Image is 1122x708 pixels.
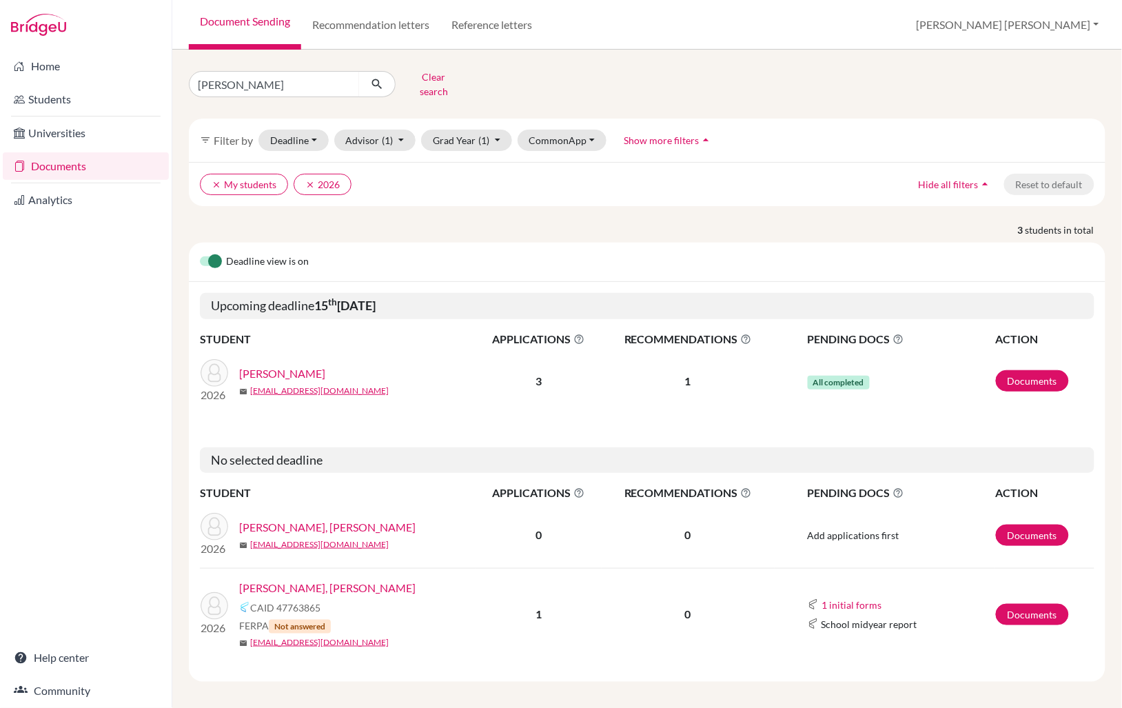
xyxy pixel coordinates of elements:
i: clear [212,180,221,190]
a: Community [3,678,169,705]
span: Filter by [214,134,253,147]
span: APPLICATIONS [476,485,601,501]
span: (1) [478,134,489,146]
sup: th [328,296,337,307]
b: 3 [535,374,542,387]
img: Common App logo [808,618,819,629]
span: Hide all filters [919,179,979,190]
h5: Upcoming deadline [200,293,1094,319]
a: Universities [3,119,169,147]
th: STUDENT [200,484,476,502]
a: [EMAIL_ADDRESS][DOMAIN_NAME] [250,385,389,397]
p: 0 [602,527,774,543]
button: Show more filtersarrow_drop_up [612,130,724,151]
a: [PERSON_NAME] [239,365,325,382]
button: Grad Year(1) [421,130,512,151]
span: CAID 47763865 [250,600,320,615]
button: [PERSON_NAME] [PERSON_NAME] [910,12,1105,38]
span: students in total [1026,223,1105,237]
img: DeWaal, Jackson [201,513,228,540]
button: Clear search [396,66,472,102]
a: Documents [996,604,1069,625]
p: 2026 [201,540,228,557]
a: Help center [3,645,169,672]
a: Documents [996,370,1069,392]
span: APPLICATIONS [476,331,601,347]
a: [PERSON_NAME], [PERSON_NAME] [239,580,416,596]
strong: 3 [1018,223,1026,237]
p: 1 [602,373,774,390]
span: School midyear report [822,617,917,631]
i: filter_list [200,134,211,145]
span: Deadline view is on [226,254,309,270]
a: Documents [3,152,169,180]
button: clear2026 [294,174,351,195]
p: 2026 [201,620,228,636]
a: Analytics [3,186,169,214]
img: Bridge-U [11,14,66,36]
button: Hide all filtersarrow_drop_up [907,174,1004,195]
a: [EMAIL_ADDRESS][DOMAIN_NAME] [250,538,389,551]
span: RECOMMENDATIONS [602,485,774,501]
p: 2026 [201,387,228,403]
img: Common App logo [239,602,250,613]
span: FERPA [239,618,331,634]
b: 1 [535,607,542,620]
a: [PERSON_NAME], [PERSON_NAME] [239,519,416,536]
span: mail [239,541,247,549]
button: Deadline [258,130,329,151]
a: [EMAIL_ADDRESS][DOMAIN_NAME] [250,636,389,649]
i: arrow_drop_up [699,133,713,147]
th: STUDENT [200,330,476,348]
button: Advisor(1) [334,130,416,151]
button: CommonApp [518,130,607,151]
img: DeWaal, Jackson [201,592,228,620]
span: PENDING DOCS [808,485,994,501]
span: RECOMMENDATIONS [602,331,774,347]
button: Reset to default [1004,174,1094,195]
a: Documents [996,525,1069,546]
th: ACTION [995,484,1094,502]
span: mail [239,387,247,396]
span: Show more filters [624,134,699,146]
span: Add applications first [808,529,899,541]
span: All completed [808,376,870,390]
i: arrow_drop_up [979,177,992,191]
button: 1 initial forms [822,597,883,613]
span: Not answered [269,620,331,634]
input: Find student by name... [189,71,360,97]
b: 0 [535,528,542,541]
img: Phillips, Jackson [201,359,228,387]
a: Students [3,85,169,113]
a: Home [3,52,169,80]
h5: No selected deadline [200,447,1094,474]
span: (1) [382,134,394,146]
img: Common App logo [808,599,819,610]
span: PENDING DOCS [808,331,994,347]
span: mail [239,639,247,647]
i: clear [305,180,315,190]
th: ACTION [995,330,1094,348]
p: 0 [602,606,774,623]
b: 15 [DATE] [314,298,376,313]
button: clearMy students [200,174,288,195]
